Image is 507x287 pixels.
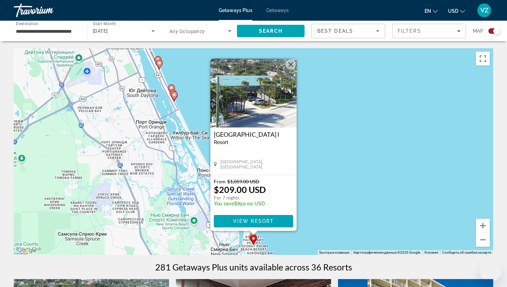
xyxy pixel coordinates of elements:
[16,246,38,255] img: Google
[476,52,490,65] button: Включить полноэкранный режим
[214,215,293,227] button: View Resort
[425,8,431,14] span: en
[93,28,108,34] span: [DATE]
[169,29,205,34] span: Any Occupancy
[319,250,349,255] button: Быстрые клавиши
[317,28,353,34] span: Best Deals
[16,246,38,255] a: Открыть эту область в Google Картах (в новом окне)
[16,27,78,35] input: Select destination
[424,250,438,254] a: Условия (ссылка откроется в новой вкладке)
[448,8,458,14] span: USD
[398,28,421,34] span: Filters
[354,250,420,254] span: Картографические данные ©2025 Google
[14,1,83,19] a: Travorium
[155,262,352,272] h1: 281 Getaways Plus units available across 36 Resorts
[214,195,266,201] p: For 7 nights
[473,26,483,36] span: Map
[476,219,490,233] button: Увеличить
[214,201,266,206] p: $850.00 USD
[233,218,274,224] span: View Resort
[259,28,282,34] span: Search
[227,178,259,184] span: $1,059.00 USD
[476,233,490,247] button: Уменьшить
[214,184,266,195] p: $209.00 USD
[237,25,305,37] button: Search
[219,8,252,13] a: Getaways Plus
[214,201,234,206] span: You save
[214,131,293,138] a: [GEOGRAPHIC_DATA] I
[93,21,116,26] span: Start Month
[16,21,38,26] span: Destination
[266,8,289,13] a: Getaways
[425,6,438,16] button: Change language
[442,250,491,254] a: Сообщить об ошибке на карте
[480,7,488,14] span: VZ
[479,259,501,281] iframe: Кнопка запуска окна обмена сообщениями
[392,24,466,38] button: Filters
[286,59,296,70] button: Закрыть
[220,159,293,170] span: [GEOGRAPHIC_DATA], [GEOGRAPHIC_DATA]
[214,140,228,145] span: Resort
[317,27,379,35] mat-select: Sort by
[448,6,465,16] button: Change currency
[475,3,493,18] button: User Menu
[210,59,297,127] img: Coconut Palms Beach Resort I
[214,178,226,184] span: From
